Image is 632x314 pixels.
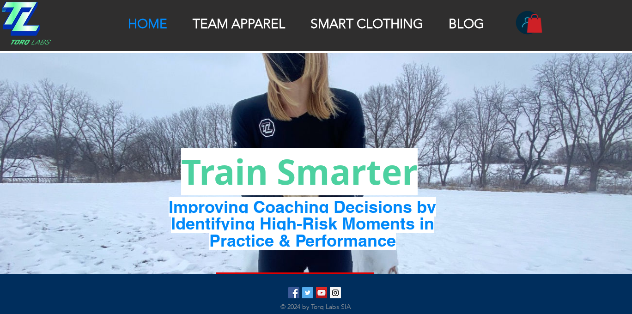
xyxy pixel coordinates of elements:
[180,15,298,30] a: TEAM APPAREL
[330,287,341,298] img: Torq_Labs Instagram
[181,148,418,195] span: Train Smarter
[169,197,436,251] span: Improving Coaching Decisions by Identifying High-Risk Moments in Practice & Performance
[188,16,290,32] p: TEAM APPAREL
[316,287,327,298] img: YouTube Social Icon
[306,16,428,32] p: SMART CLOTHING
[444,16,489,32] p: BLOG
[288,287,299,298] img: Facebook Social Icon
[115,15,497,30] nav: Site
[280,302,351,311] span: © 2024 by Torq Labs SIA
[115,15,180,30] a: HOME
[302,287,313,298] img: Twitter Social Icon
[288,287,341,298] ul: Social Bar
[436,15,497,30] a: BLOG
[2,2,51,45] img: TRANSPARENT TORQ LOGO.png
[216,272,374,294] a: GET PRICING INFO
[123,16,172,32] p: HOME
[298,15,436,30] a: SMART CLOTHING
